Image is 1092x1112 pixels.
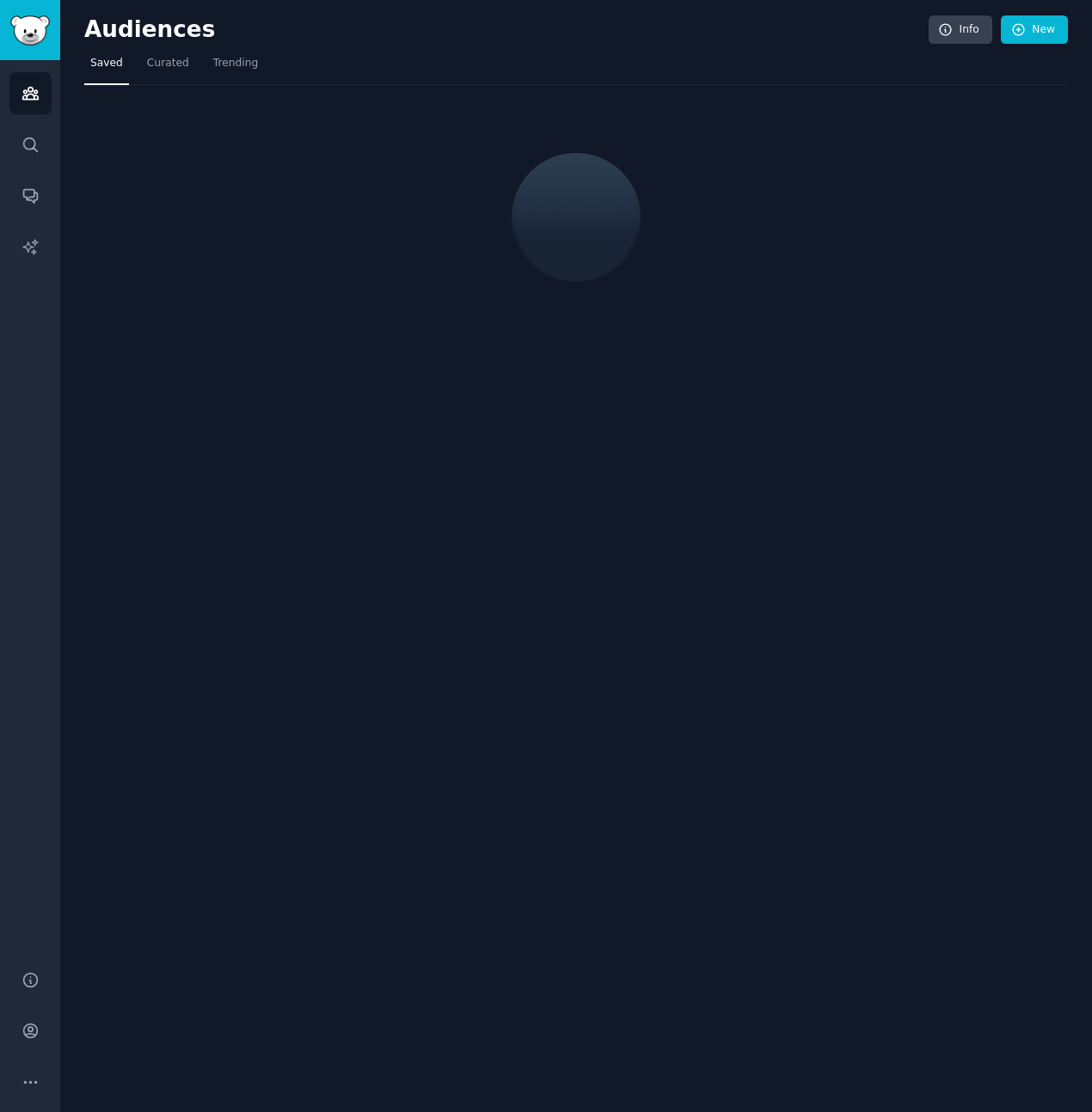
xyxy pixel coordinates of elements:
[213,56,258,71] span: Trending
[1001,15,1068,45] a: New
[141,50,195,85] a: Curated
[90,56,123,71] span: Saved
[147,56,189,71] span: Curated
[929,15,992,45] a: Info
[84,16,929,44] h2: Audiences
[84,50,129,85] a: Saved
[10,15,50,46] img: GummySearch logo
[207,50,264,85] a: Trending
